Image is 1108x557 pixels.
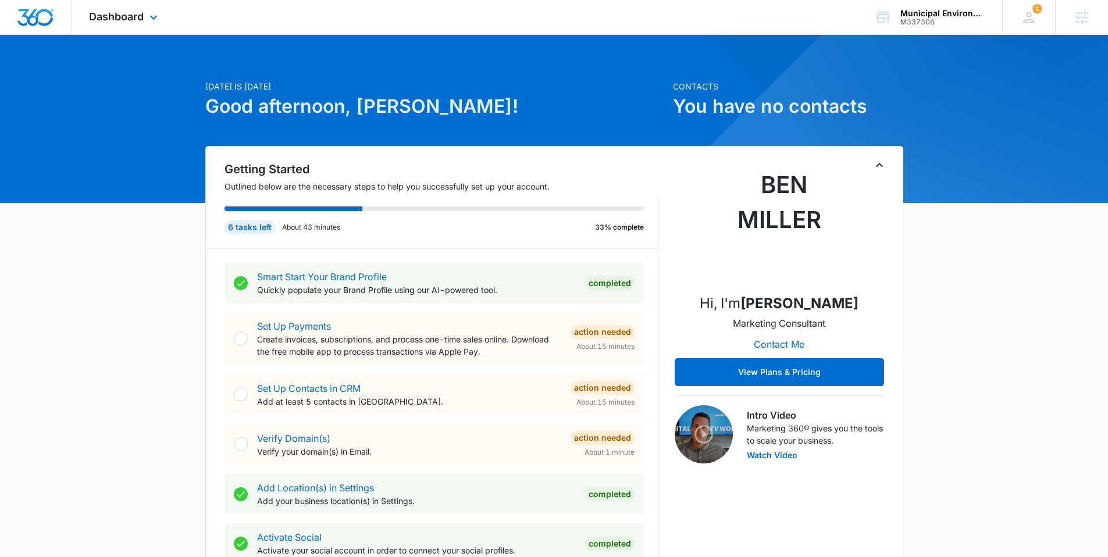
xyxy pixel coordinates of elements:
a: Add Location(s) in Settings [257,482,374,494]
a: Set Up Contacts in CRM [257,383,361,394]
p: [DATE] is [DATE] [205,80,666,92]
img: Ben Miller [721,167,838,284]
p: Hi, I'm [700,293,858,314]
p: Quickly populate your Brand Profile using our AI-powered tool. [257,284,576,296]
a: Activate Social [257,531,322,543]
button: View Plans & Pricing [675,358,884,386]
p: Verify your domain(s) in Email. [257,445,561,458]
p: Add your business location(s) in Settings. [257,495,576,507]
span: Dashboard [89,10,144,23]
p: Outlined below are the necessary steps to help you successfully set up your account. [225,180,658,192]
h3: Intro Video [747,408,884,422]
a: Verify Domain(s) [257,433,330,444]
p: Add at least 5 contacts in [GEOGRAPHIC_DATA]. [257,395,561,408]
h2: Getting Started [225,160,658,178]
span: 1 [1032,4,1042,13]
a: Set Up Payments [257,320,331,332]
div: account id [900,18,985,26]
button: Toggle Collapse [872,158,886,172]
div: Action Needed [571,325,635,339]
div: notifications count [1032,4,1042,13]
button: Watch Video [747,451,797,459]
img: Intro Video [675,405,733,463]
div: account name [900,9,985,18]
div: Completed [585,487,635,501]
div: Completed [585,276,635,290]
p: 33% complete [595,222,644,233]
div: 6 tasks left [225,220,275,234]
p: Create invoices, subscriptions, and process one-time sales online. Download the free mobile app t... [257,333,561,358]
p: Activate your social account in order to connect your social profiles. [257,544,576,556]
a: Smart Start Your Brand Profile [257,271,387,283]
div: Completed [585,537,635,551]
div: Action Needed [571,431,635,445]
p: About 43 minutes [282,222,340,233]
h1: Good afternoon, [PERSON_NAME]! [205,92,666,120]
p: Marketing 360® gives you the tools to scale your business. [747,422,884,447]
span: About 15 minutes [576,341,635,352]
strong: [PERSON_NAME] [740,295,858,312]
span: About 1 minute [585,447,635,458]
div: Action Needed [571,381,635,395]
button: Contact Me [742,330,816,358]
span: About 15 minutes [576,397,635,408]
h1: You have no contacts [673,92,903,120]
p: Contacts [673,80,903,92]
p: Marketing Consultant [733,316,825,330]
